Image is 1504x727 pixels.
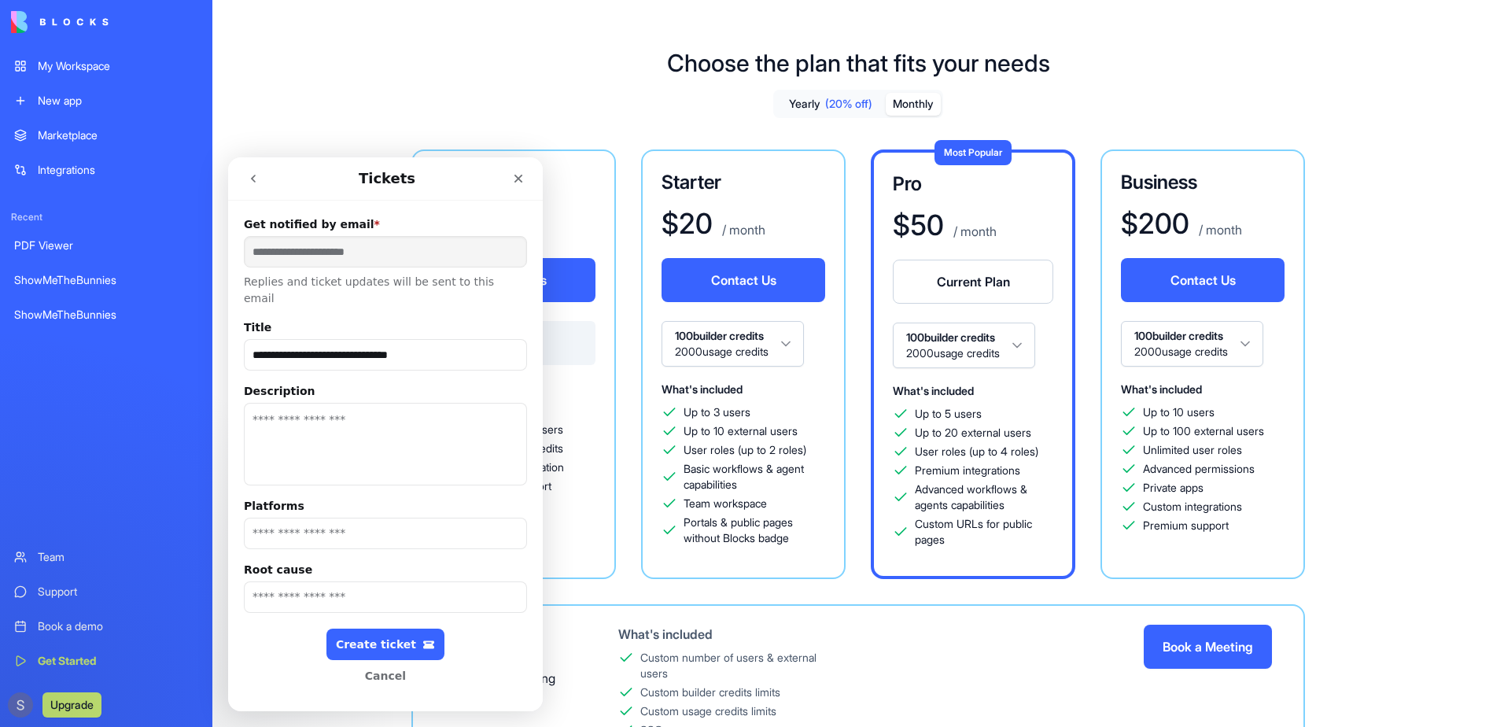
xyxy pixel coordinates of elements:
[38,93,198,109] div: New app
[38,58,198,74] div: My Workspace
[5,611,208,642] a: Book a demo
[1143,423,1264,439] span: Up to 100 external users
[893,172,1053,197] h3: Pro
[1143,499,1242,515] span: Custom integrations
[1196,220,1242,239] p: / month
[38,549,198,565] div: Team
[915,516,1053,548] span: Custom URLs for public pages
[5,299,208,330] a: ShowMeTheBunnies
[618,625,838,644] div: What's included
[684,442,806,458] span: User roles (up to 2 roles)
[42,692,101,718] button: Upgrade
[719,220,765,239] p: / month
[228,157,543,711] iframe: Intercom live chat
[1143,480,1204,496] span: Private apps
[38,127,198,143] div: Marketplace
[14,272,198,288] div: ShowMeTheBunnies
[14,238,198,253] div: PDF Viewer
[662,208,713,239] h1: $ 20
[1121,382,1202,396] span: What's included
[915,482,1053,513] span: Advanced workflows & agents capabilities
[684,404,750,420] span: Up to 3 users
[662,258,825,302] button: Contact Us
[5,576,208,607] a: Support
[640,703,776,719] div: Custom usage credits limits
[640,685,780,700] div: Custom builder credits limits
[1121,208,1189,239] h1: $ 200
[5,264,208,296] a: ShowMeTheBunnies
[667,49,1050,77] h1: Choose the plan that fits your needs
[893,209,944,241] h1: $ 50
[1143,461,1255,477] span: Advanced permissions
[5,230,208,261] a: PDF Viewer
[1144,625,1272,669] button: Book a Meeting
[915,463,1020,478] span: Premium integrations
[893,260,1053,304] button: Current Plan
[893,384,974,397] span: What's included
[5,154,208,186] a: Integrations
[944,146,1002,158] span: Most Popular
[776,93,886,116] button: Yearly
[662,382,743,396] span: What's included
[5,85,208,116] a: New app
[915,406,982,422] span: Up to 5 users
[1121,258,1285,302] button: Contact Us
[825,96,872,112] span: (20% off)
[1121,170,1285,195] h3: Business
[684,496,767,511] span: Team workspace
[42,696,101,712] a: Upgrade
[1143,442,1242,458] span: Unlimited user roles
[915,444,1038,459] span: User roles (up to 4 roles)
[915,425,1031,441] span: Up to 20 external users
[1143,404,1215,420] span: Up to 10 users
[5,211,208,223] span: Recent
[11,11,109,33] img: logo
[14,307,198,323] div: ShowMeTheBunnies
[5,120,208,151] a: Marketplace
[5,50,208,82] a: My Workspace
[640,650,838,681] div: Custom number of users & external users
[38,653,198,669] div: Get Started
[8,692,33,718] img: ACg8ocJg4p_dPqjhSL03u1SIVTGQdpy5AIiJU7nt3TQW-L-gyDNKzg=s96-c
[5,645,208,677] a: Get Started
[38,618,198,634] div: Book a demo
[38,162,198,178] div: Integrations
[1143,518,1229,533] span: Premium support
[950,222,997,241] p: / month
[684,515,825,546] span: Portals & public pages without Blocks badge
[886,93,941,116] button: Monthly
[5,541,208,573] a: Team
[684,423,798,439] span: Up to 10 external users
[38,584,198,600] div: Support
[684,461,825,493] span: Basic workflows & agent capabilities
[662,170,825,195] h3: Starter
